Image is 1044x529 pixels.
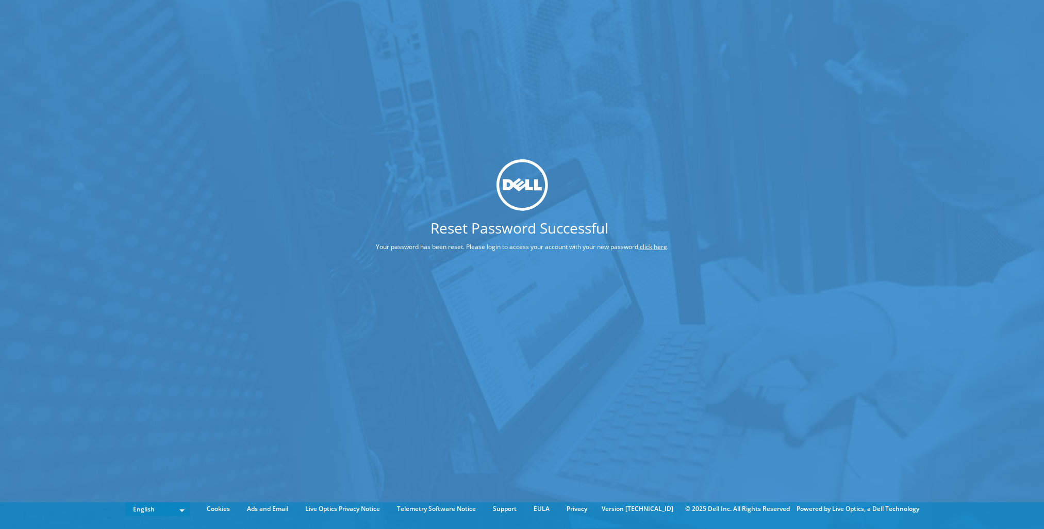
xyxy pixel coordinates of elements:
[640,242,667,251] a: click here
[389,503,484,515] a: Telemetry Software Notice
[297,503,388,515] a: Live Optics Privacy Notice
[239,503,296,515] a: Ads and Email
[485,503,524,515] a: Support
[797,503,919,515] li: Powered by Live Optics, a Dell Technology
[496,159,548,211] img: dell_svg_logo.svg
[337,241,707,253] p: Your password has been reset. Please login to access your account with your new password, .
[526,503,557,515] a: EULA
[337,221,702,235] h1: Reset Password Successful
[596,503,678,515] li: Version [TECHNICAL_ID]
[680,503,795,515] li: © 2025 Dell Inc. All Rights Reserved
[199,503,238,515] a: Cookies
[559,503,595,515] a: Privacy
